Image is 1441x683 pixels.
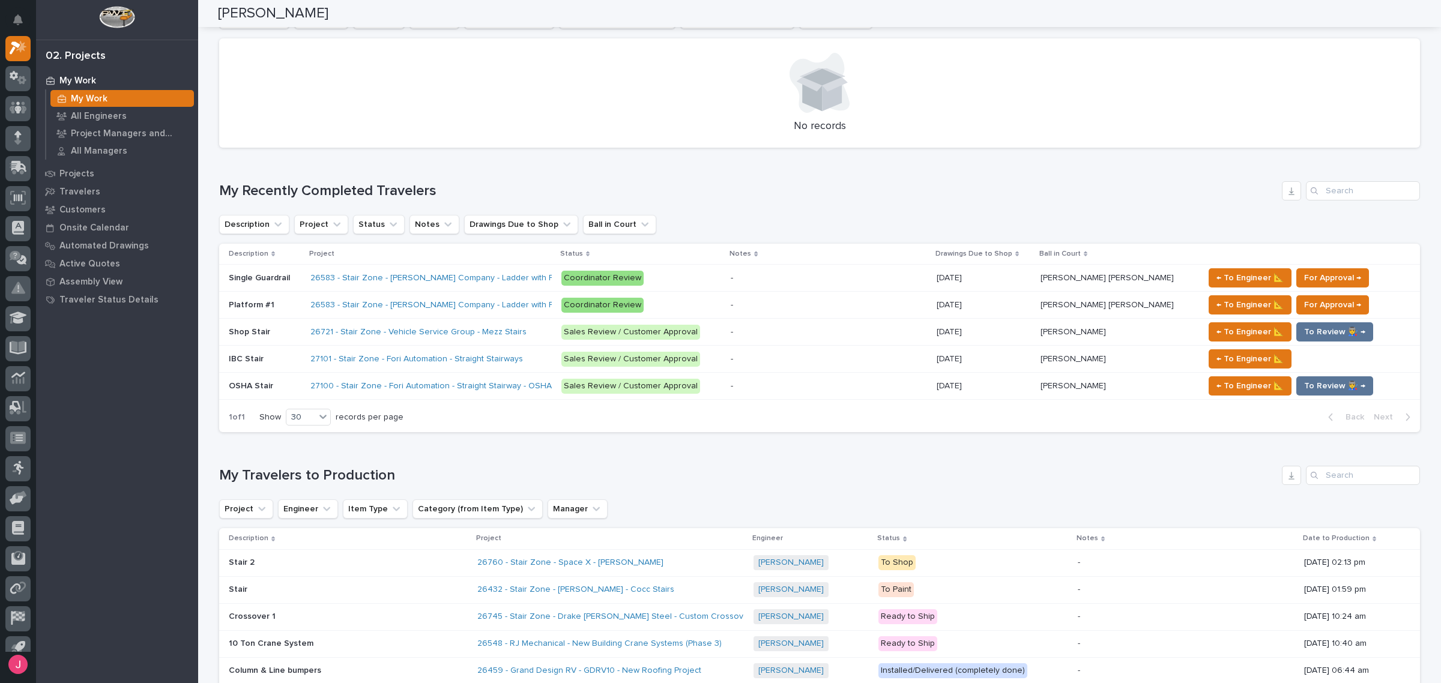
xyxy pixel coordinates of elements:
[1209,322,1291,342] button: ← To Engineer 📐
[937,271,964,283] p: [DATE]
[1216,271,1284,285] span: ← To Engineer 📐
[219,292,1420,319] tr: Platform #1Platform #1 26583 - Stair Zone - [PERSON_NAME] Company - Ladder with Platform Coordina...
[5,7,31,32] button: Notifications
[59,259,120,269] p: Active Quotes
[278,499,338,519] button: Engineer
[878,636,937,651] div: Ready to Ship
[1041,325,1108,337] p: [PERSON_NAME]
[234,120,1406,133] p: No records
[1216,352,1284,366] span: ← To Engineer 📐
[310,300,580,310] a: 26583 - Stair Zone - [PERSON_NAME] Company - Ladder with Platform
[1304,298,1361,312] span: For Approval →
[1041,379,1108,391] p: [PERSON_NAME]
[1304,379,1365,393] span: To Review 👨‍🏭 →
[1078,612,1080,622] div: -
[219,182,1277,200] h1: My Recently Completed Travelers
[219,603,1420,630] tr: Crossover 1Crossover 1 26745 - Stair Zone - Drake [PERSON_NAME] Steel - Custom Crossovers [PERSON...
[1296,322,1373,342] button: To Review 👨‍🏭 →
[937,325,964,337] p: [DATE]
[561,325,700,340] div: Sales Review / Customer Approval
[294,215,348,234] button: Project
[1209,376,1291,396] button: ← To Engineer 📐
[937,379,964,391] p: [DATE]
[758,612,824,622] a: [PERSON_NAME]
[1209,295,1291,314] button: ← To Engineer 📐
[46,142,198,159] a: All Managers
[477,666,701,676] a: 26459 - Grand Design RV - GDRV10 - New Roofing Project
[59,241,149,251] p: Automated Drawings
[229,352,266,364] p: IBC Stair
[730,247,751,260] p: Notes
[1078,666,1080,676] div: -
[561,271,644,286] div: Coordinator Review
[731,273,733,283] div: -
[59,277,122,287] p: Assembly View
[1296,376,1373,396] button: To Review 👨‍🏭 →
[878,663,1027,678] div: Installed/Delivered (completely done)
[752,532,783,545] p: Engineer
[1078,585,1080,595] div: -
[1039,247,1081,260] p: Ball in Court
[731,300,733,310] div: -
[36,182,198,200] a: Travelers
[71,128,189,139] p: Project Managers and Engineers
[46,50,106,63] div: 02. Projects
[1041,271,1176,283] p: [PERSON_NAME] [PERSON_NAME]
[36,254,198,272] a: Active Quotes
[1078,558,1080,568] div: -
[5,652,31,677] button: users-avatar
[1306,181,1420,200] input: Search
[36,71,198,89] a: My Work
[1306,466,1420,485] input: Search
[1338,412,1364,423] span: Back
[409,215,459,234] button: Notes
[561,352,700,367] div: Sales Review / Customer Approval
[477,612,756,622] a: 26745 - Stair Zone - Drake [PERSON_NAME] Steel - Custom Crossovers
[731,381,733,391] div: -
[219,403,255,432] p: 1 of 1
[464,215,578,234] button: Drawings Due to Shop
[310,273,580,283] a: 26583 - Stair Zone - [PERSON_NAME] Company - Ladder with Platform
[229,298,277,310] p: Platform #1
[731,354,733,364] div: -
[477,558,663,568] a: 26760 - Stair Zone - Space X - [PERSON_NAME]
[878,609,937,624] div: Ready to Ship
[219,499,273,519] button: Project
[219,467,1277,484] h1: My Travelers to Production
[46,90,198,107] a: My Work
[878,582,914,597] div: To Paint
[1319,412,1369,423] button: Back
[1304,585,1401,595] p: [DATE] 01:59 pm
[229,247,268,260] p: Description
[219,319,1420,346] tr: Shop StairShop Stair 26721 - Stair Zone - Vehicle Service Group - Mezz Stairs Sales Review / Cust...
[229,609,278,622] p: Crossover 1
[310,381,552,391] a: 27100 - Stair Zone - Fori Automation - Straight Stairway - OSHA
[59,76,96,86] p: My Work
[560,247,583,260] p: Status
[878,555,916,570] div: To Shop
[36,164,198,182] a: Projects
[219,373,1420,400] tr: OSHA StairOSHA Stair 27100 - Stair Zone - Fori Automation - Straight Stairway - OSHA Sales Review...
[59,169,94,179] p: Projects
[219,215,289,234] button: Description
[71,111,127,122] p: All Engineers
[1304,558,1401,568] p: [DATE] 02:13 pm
[310,354,523,364] a: 27101 - Stair Zone - Fori Automation - Straight Stairways
[1304,639,1401,649] p: [DATE] 10:40 am
[1303,532,1370,545] p: Date to Production
[46,107,198,124] a: All Engineers
[1296,295,1369,314] button: For Approval →
[15,14,31,34] div: Notifications
[877,532,900,545] p: Status
[36,218,198,236] a: Onsite Calendar
[71,146,127,157] p: All Managers
[46,125,198,142] a: Project Managers and Engineers
[219,576,1420,603] tr: StairStair 26432 - Stair Zone - [PERSON_NAME] - Cocc Stairs [PERSON_NAME] To Paint- [DATE] 01:59 pm
[561,298,644,313] div: Coordinator Review
[259,412,281,423] p: Show
[937,352,964,364] p: [DATE]
[758,585,824,595] a: [PERSON_NAME]
[218,5,328,22] h2: [PERSON_NAME]
[935,247,1012,260] p: Drawings Due to Shop
[758,639,824,649] a: [PERSON_NAME]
